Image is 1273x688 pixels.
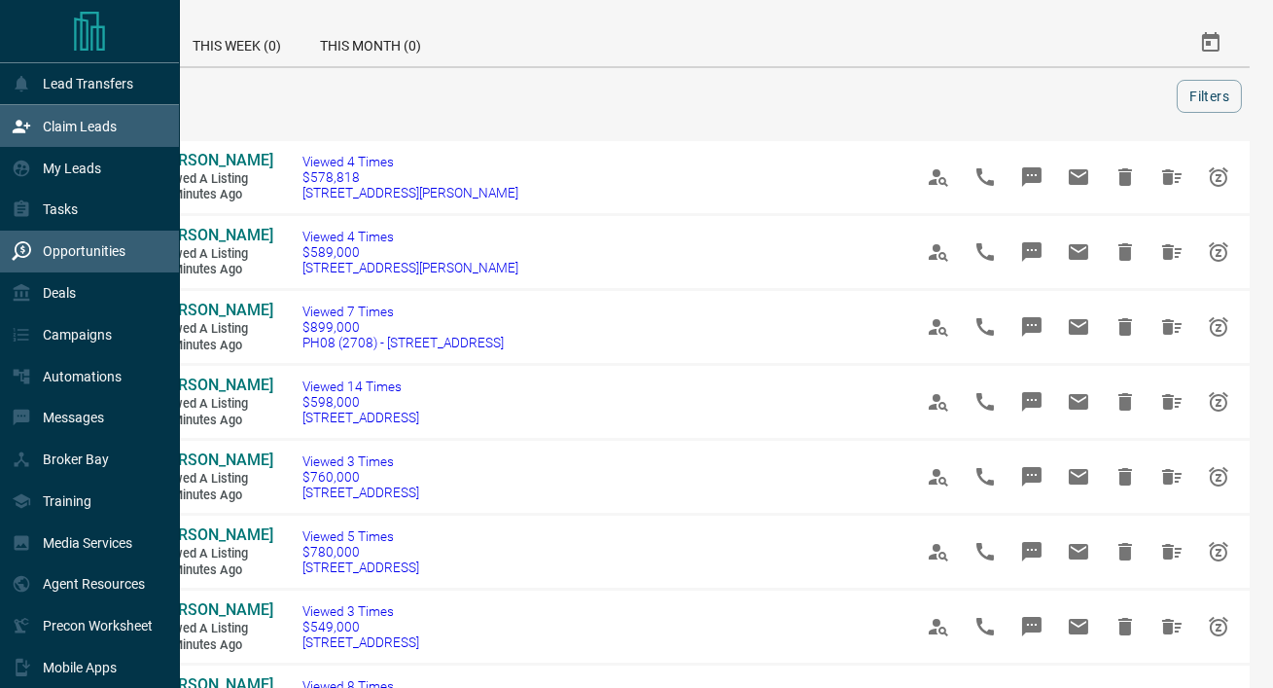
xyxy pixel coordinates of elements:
span: [STREET_ADDRESS] [302,410,419,425]
span: PH08 (2708) - [STREET_ADDRESS] [302,335,504,350]
span: $578,818 [302,169,518,185]
span: Message [1008,154,1055,200]
span: Snooze [1195,603,1242,650]
span: Message [1008,528,1055,575]
span: View Profile [915,229,962,275]
span: Call [962,229,1008,275]
span: Hide All from Nathan Da Silva [1149,229,1195,275]
span: View Profile [915,379,962,425]
span: Viewed 4 Times [302,229,518,244]
span: [PERSON_NAME] [156,600,273,619]
span: Hide [1102,528,1149,575]
a: Viewed 14 Times$598,000[STREET_ADDRESS] [302,379,419,425]
a: [PERSON_NAME] [156,376,272,396]
a: Viewed 4 Times$589,000[STREET_ADDRESS][PERSON_NAME] [302,229,518,275]
span: 30 minutes ago [156,262,272,278]
a: Viewed 4 Times$578,818[STREET_ADDRESS][PERSON_NAME] [302,154,518,200]
span: [STREET_ADDRESS] [302,485,419,500]
a: [PERSON_NAME] [156,301,272,321]
span: Snooze [1195,453,1242,500]
span: [PERSON_NAME] [156,376,273,394]
span: View Profile [915,453,962,500]
span: Message [1008,603,1055,650]
span: $760,000 [302,469,419,485]
span: Call [962,379,1008,425]
span: [PERSON_NAME] [156,525,273,544]
span: Hide [1102,304,1149,350]
span: View Profile [915,304,962,350]
span: View Profile [915,603,962,650]
span: Hide All from Brandy Dacanay [1149,453,1195,500]
span: Email [1055,304,1102,350]
span: Hide [1102,453,1149,500]
span: Viewed a Listing [156,546,272,562]
div: This Month (0) [301,19,441,66]
span: Viewed 7 Times [302,304,504,319]
span: $549,000 [302,619,419,634]
span: Viewed 3 Times [302,453,419,469]
a: [PERSON_NAME] [156,451,272,471]
span: Hide [1102,229,1149,275]
span: Call [962,528,1008,575]
span: Snooze [1195,304,1242,350]
span: Call [962,453,1008,500]
span: Hide All from Brandy Dacanay [1149,304,1195,350]
span: $899,000 [302,319,504,335]
span: Email [1055,379,1102,425]
span: Viewed a Listing [156,171,272,188]
span: Viewed a Listing [156,321,272,338]
span: 45 minutes ago [156,562,272,579]
span: Viewed a Listing [156,396,272,413]
span: Email [1055,528,1102,575]
span: Message [1008,304,1055,350]
span: [STREET_ADDRESS][PERSON_NAME] [302,185,518,200]
span: 38 minutes ago [156,413,272,429]
span: Email [1055,453,1102,500]
button: Filters [1177,80,1242,113]
span: Call [962,603,1008,650]
a: [PERSON_NAME] [156,226,272,246]
span: $598,000 [302,394,419,410]
span: [PERSON_NAME] [156,451,273,469]
span: Snooze [1195,229,1242,275]
span: [STREET_ADDRESS][PERSON_NAME] [302,260,518,275]
span: View Profile [915,154,962,200]
span: 18 minutes ago [156,187,272,203]
a: Viewed 3 Times$549,000[STREET_ADDRESS] [302,603,419,650]
span: Snooze [1195,379,1242,425]
span: Snooze [1195,528,1242,575]
span: Snooze [1195,154,1242,200]
span: Message [1008,229,1055,275]
span: [PERSON_NAME] [156,226,273,244]
span: 37 minutes ago [156,338,272,354]
span: 38 minutes ago [156,488,272,504]
span: View Profile [915,528,962,575]
span: Message [1008,453,1055,500]
span: [PERSON_NAME] [156,301,273,319]
span: Viewed a Listing [156,471,272,488]
span: Hide All from Mariana Hernandez [1149,603,1195,650]
span: Hide All from Mariana Hernandez [1149,154,1195,200]
span: Viewed 5 Times [302,528,419,544]
span: Viewed 4 Times [302,154,518,169]
span: Viewed a Listing [156,621,272,637]
span: Email [1055,229,1102,275]
a: [PERSON_NAME] [156,600,272,621]
span: Hide [1102,379,1149,425]
span: [STREET_ADDRESS] [302,634,419,650]
span: Email [1055,154,1102,200]
a: Viewed 5 Times$780,000[STREET_ADDRESS] [302,528,419,575]
span: Hide [1102,154,1149,200]
a: Viewed 7 Times$899,000PH08 (2708) - [STREET_ADDRESS] [302,304,504,350]
span: $780,000 [302,544,419,560]
span: Hide All from Tiyondah Kayla [1149,528,1195,575]
button: Select Date Range [1187,19,1234,66]
span: 50 minutes ago [156,637,272,654]
span: Viewed 3 Times [302,603,419,619]
a: Viewed 3 Times$760,000[STREET_ADDRESS] [302,453,419,500]
span: [PERSON_NAME] [156,151,273,169]
span: $589,000 [302,244,518,260]
span: Message [1008,379,1055,425]
span: Viewed 14 Times [302,379,419,394]
span: Viewed a Listing [156,246,272,263]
